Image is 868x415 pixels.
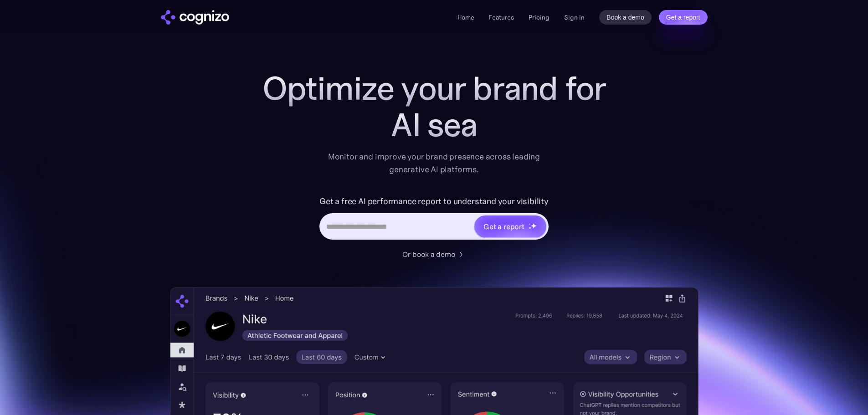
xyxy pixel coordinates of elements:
[529,226,532,230] img: star
[529,13,550,21] a: Pricing
[319,194,549,244] form: Hero URL Input Form
[252,70,616,107] h1: Optimize your brand for
[473,215,547,238] a: Get a reportstarstarstar
[457,13,474,21] a: Home
[161,10,229,25] a: home
[489,13,514,21] a: Features
[531,223,537,229] img: star
[529,223,530,225] img: star
[564,12,585,23] a: Sign in
[402,249,466,260] a: Or book a demo
[599,10,652,25] a: Book a demo
[659,10,708,25] a: Get a report
[319,194,549,209] label: Get a free AI performance report to understand your visibility
[252,107,616,143] div: AI sea
[322,150,546,176] div: Monitor and improve your brand presence across leading generative AI platforms.
[402,249,455,260] div: Or book a demo
[483,221,524,232] div: Get a report
[161,10,229,25] img: cognizo logo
